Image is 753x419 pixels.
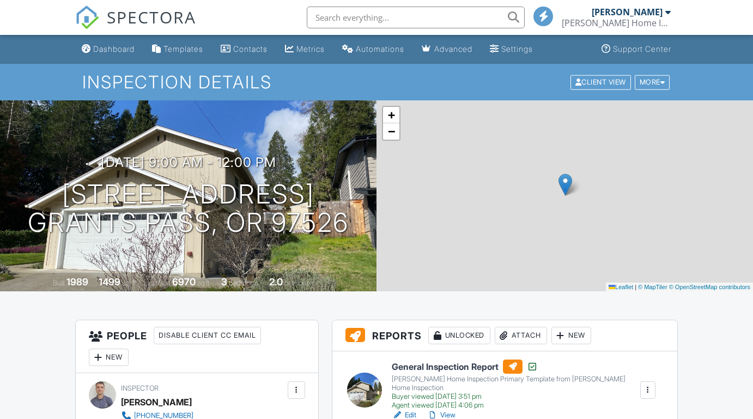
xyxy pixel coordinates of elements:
span: Inspector [121,384,159,392]
a: Metrics [281,39,329,59]
div: More [635,75,670,89]
h3: People [76,320,318,373]
div: Unlocked [428,327,490,344]
div: [PERSON_NAME] [121,394,192,410]
span: + [388,108,395,122]
img: The Best Home Inspection Software - Spectora [75,5,99,29]
div: Disable Client CC Email [154,327,261,344]
div: [PERSON_NAME] Home Inspection Primary Template from [PERSON_NAME] Home Inspection [392,375,639,392]
a: General Inspection Report [PERSON_NAME] Home Inspection Primary Template from [PERSON_NAME] Home ... [392,360,639,410]
div: Agent viewed [DATE] 4:06 pm [392,401,639,410]
div: Attach [495,327,547,344]
a: Automations (Basic) [338,39,409,59]
span: Built [53,279,65,287]
div: New [89,349,129,366]
a: © MapTiler [638,284,667,290]
a: Dashboard [77,39,139,59]
div: Ward Home Inspection LLC [562,17,671,28]
a: SPECTORA [75,15,196,38]
span: | [635,284,636,290]
a: Zoom in [383,107,399,123]
div: 6970 [172,276,196,288]
a: Advanced [417,39,477,59]
div: Client View [570,75,631,89]
a: Settings [485,39,537,59]
div: Automations [356,44,404,53]
span: bedrooms [229,279,259,287]
a: Contacts [216,39,272,59]
a: Leaflet [609,284,633,290]
span: sq. ft. [122,279,137,287]
div: Metrics [296,44,325,53]
img: Marker [558,173,572,196]
div: Templates [163,44,203,53]
div: Advanced [434,44,472,53]
div: 2.0 [269,276,283,288]
a: Zoom out [383,123,399,140]
div: 3 [221,276,227,288]
div: Contacts [233,44,268,53]
div: Settings [501,44,533,53]
div: 1499 [99,276,120,288]
a: © OpenStreetMap contributors [669,284,750,290]
div: Dashboard [93,44,135,53]
span: Lot Size [148,279,171,287]
div: Support Center [613,44,671,53]
h1: [STREET_ADDRESS] Grants Pass, OR 97526 [28,180,349,238]
span: − [388,124,395,138]
h3: [DATE] 9:00 am - 12:00 pm [101,155,276,170]
div: [PERSON_NAME] [592,7,663,17]
span: sq.ft. [197,279,211,287]
span: SPECTORA [107,5,196,28]
a: Support Center [597,39,676,59]
div: 1989 [66,276,88,288]
div: New [551,327,591,344]
a: Client View [569,77,634,86]
h3: Reports [332,320,677,351]
a: Templates [148,39,208,59]
h6: General Inspection Report [392,360,639,374]
input: Search everything... [307,7,525,28]
div: Buyer viewed [DATE] 3:51 pm [392,392,639,401]
h1: Inspection Details [82,73,671,92]
span: bathrooms [284,279,315,287]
